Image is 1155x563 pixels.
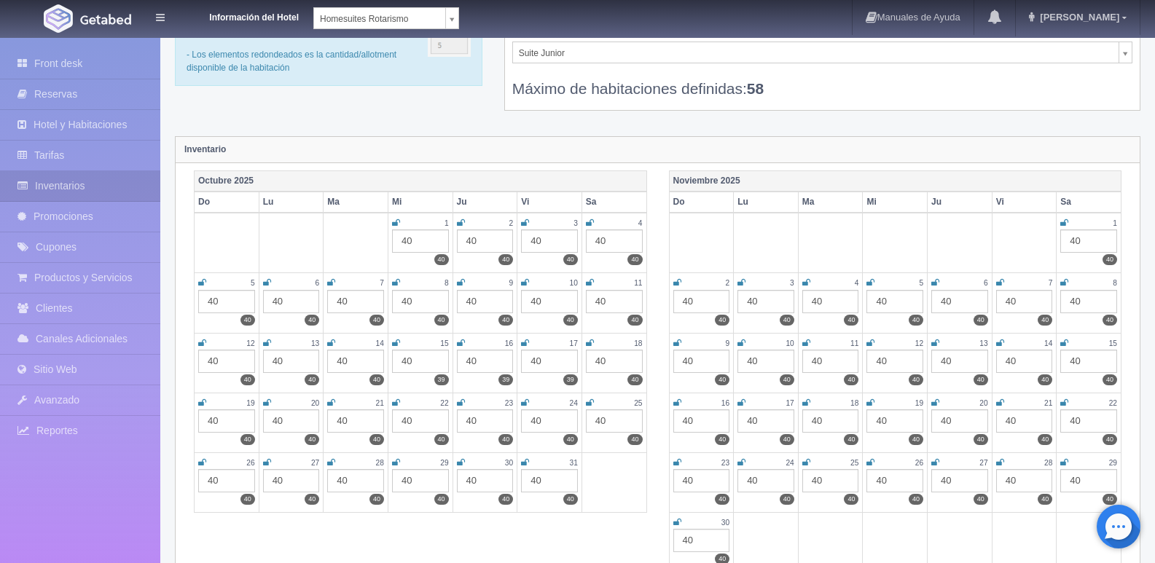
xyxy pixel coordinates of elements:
[457,350,514,373] div: 40
[434,374,449,385] label: 39
[737,290,794,313] div: 40
[721,459,729,467] small: 23
[866,290,923,313] div: 40
[198,290,255,313] div: 40
[369,315,384,326] label: 40
[931,350,988,373] div: 40
[1044,339,1052,347] small: 14
[1103,494,1117,505] label: 40
[570,459,578,467] small: 31
[457,469,514,492] div: 40
[376,399,384,407] small: 21
[195,170,647,192] th: Octubre 2025
[369,494,384,505] label: 40
[1109,339,1117,347] small: 15
[392,350,449,373] div: 40
[786,339,794,347] small: 10
[263,290,320,313] div: 40
[498,434,513,445] label: 40
[734,192,799,213] th: Lu
[737,409,794,433] div: 40
[863,192,928,213] th: Mi
[512,42,1132,63] a: Suite Junior
[1060,409,1117,433] div: 40
[715,315,729,326] label: 40
[327,409,384,433] div: 40
[1103,374,1117,385] label: 40
[780,374,794,385] label: 40
[844,374,858,385] label: 40
[627,434,642,445] label: 40
[586,409,643,433] div: 40
[505,339,513,347] small: 16
[844,494,858,505] label: 40
[1038,315,1052,326] label: 40
[246,339,254,347] small: 12
[324,192,388,213] th: Ma
[392,290,449,313] div: 40
[519,42,1113,64] span: Suite Junior
[369,434,384,445] label: 40
[634,339,642,347] small: 18
[996,290,1053,313] div: 40
[721,399,729,407] small: 16
[996,409,1053,433] div: 40
[263,469,320,492] div: 40
[844,434,858,445] label: 40
[866,469,923,492] div: 40
[1044,399,1052,407] small: 21
[1038,494,1052,505] label: 40
[434,254,449,265] label: 40
[44,4,73,33] img: Getabed
[240,315,255,326] label: 40
[673,350,730,373] div: 40
[1109,399,1117,407] small: 22
[369,374,384,385] label: 40
[498,315,513,326] label: 40
[563,434,578,445] label: 40
[627,254,642,265] label: 40
[790,279,794,287] small: 3
[737,350,794,373] div: 40
[80,14,131,25] img: Getabed
[1109,459,1117,467] small: 29
[850,459,858,467] small: 25
[974,315,988,326] label: 40
[392,229,449,253] div: 40
[457,290,514,313] div: 40
[521,409,578,433] div: 40
[984,279,988,287] small: 6
[434,315,449,326] label: 40
[240,374,255,385] label: 40
[915,399,923,407] small: 19
[850,339,858,347] small: 11
[327,469,384,492] div: 40
[715,374,729,385] label: 40
[673,469,730,492] div: 40
[198,469,255,492] div: 40
[909,315,923,326] label: 40
[627,315,642,326] label: 40
[996,469,1053,492] div: 40
[517,192,582,213] th: Vi
[715,494,729,505] label: 40
[263,350,320,373] div: 40
[445,219,449,227] small: 1
[305,494,319,505] label: 40
[434,434,449,445] label: 40
[563,254,578,265] label: 40
[1060,350,1117,373] div: 40
[195,192,259,213] th: Do
[638,219,643,227] small: 4
[634,279,642,287] small: 11
[521,290,578,313] div: 40
[305,374,319,385] label: 40
[428,24,471,57] img: cutoff.png
[1044,459,1052,467] small: 28
[316,279,320,287] small: 6
[512,63,1132,99] div: Máximo de habitaciones definidas:
[445,279,449,287] small: 8
[1038,374,1052,385] label: 40
[198,409,255,433] div: 40
[573,219,578,227] small: 3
